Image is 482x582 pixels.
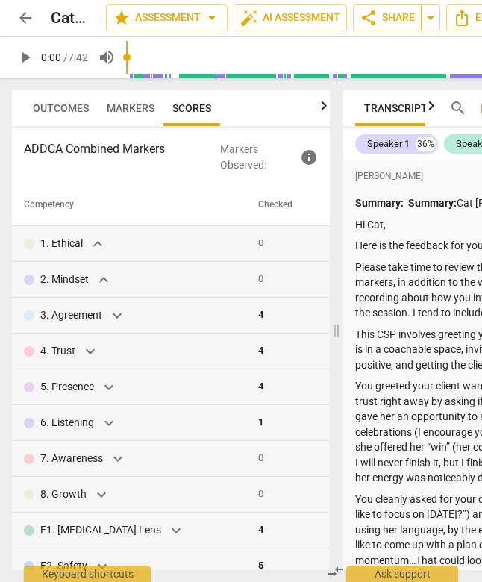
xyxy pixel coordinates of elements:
span: Share [360,9,415,27]
button: Sharing summary [421,4,440,31]
span: auto_fix_high [240,9,258,27]
p: 2. Mindset [40,272,89,287]
span: 4 [258,345,263,356]
span: expand_more [100,378,118,396]
span: expand_more [81,342,99,360]
h3: ADDCA Combined Markers [24,140,220,158]
span: 0:00 [41,51,61,63]
button: Play [12,44,39,71]
h2: CatScott_B131_CSP1 [51,9,94,28]
span: arrow_drop_down [203,9,221,27]
div: Speaker 1 [367,137,410,151]
button: Share [353,4,422,31]
span: AI Assessment [240,9,340,27]
button: AI Assessment [234,4,347,31]
th: Competency [12,184,252,226]
p: Markers Observed : [220,142,318,172]
span: expand_more [93,486,110,504]
span: play_arrow [16,48,34,66]
span: Outcomes [33,102,89,114]
p: E1. [MEDICAL_DATA] Lens [40,522,161,538]
span: star [113,9,131,27]
span: 0 [258,452,263,463]
strong: Summary: [408,197,457,209]
span: expand_more [167,522,185,539]
th: Checked [252,184,314,226]
span: / 7:42 [63,51,88,63]
button: Assessment [106,4,228,31]
span: volume_up [98,48,116,66]
span: 4 [258,309,263,320]
span: 0 [258,237,263,248]
span: expand_more [100,414,118,432]
button: Search [446,96,470,120]
p: 7. Awareness [40,451,103,466]
span: 4 [258,381,263,392]
p: 6. Listening [40,415,94,431]
span: Inquire the support about custom evaluation criteria [300,148,318,166]
span: 5 [258,560,263,571]
span: expand_more [108,307,126,325]
p: 1. Ethical [40,236,83,251]
span: 1 [258,416,263,428]
p: E2. Safety [40,558,87,574]
span: Scores [172,102,211,114]
p: 4. Trust [40,343,75,359]
span: 0 [258,488,263,499]
span: Markers [107,102,154,114]
div: Ask support [346,566,458,582]
div: Keyboard shortcuts [24,566,151,582]
span: expand_more [95,271,113,289]
div: 36% [416,137,436,151]
p: 5. Presence [40,379,94,395]
span: [PERSON_NAME] [355,170,423,183]
span: arrow_back [16,9,34,27]
span: share [360,9,378,27]
span: 4 [258,524,263,535]
span: expand_more [93,557,111,575]
p: 8. Growth [40,486,87,502]
span: Assessment [113,9,221,27]
span: compare_arrows [327,563,345,581]
span: search [449,99,467,117]
strong: Summary: [355,197,404,209]
span: 0 [258,273,263,284]
span: Transcript [364,102,428,114]
p: 3. Agreement [40,307,102,323]
span: arrow_drop_down [422,9,439,27]
span: expand_more [89,235,107,253]
span: expand_more [109,450,127,468]
button: Volume [93,44,120,71]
